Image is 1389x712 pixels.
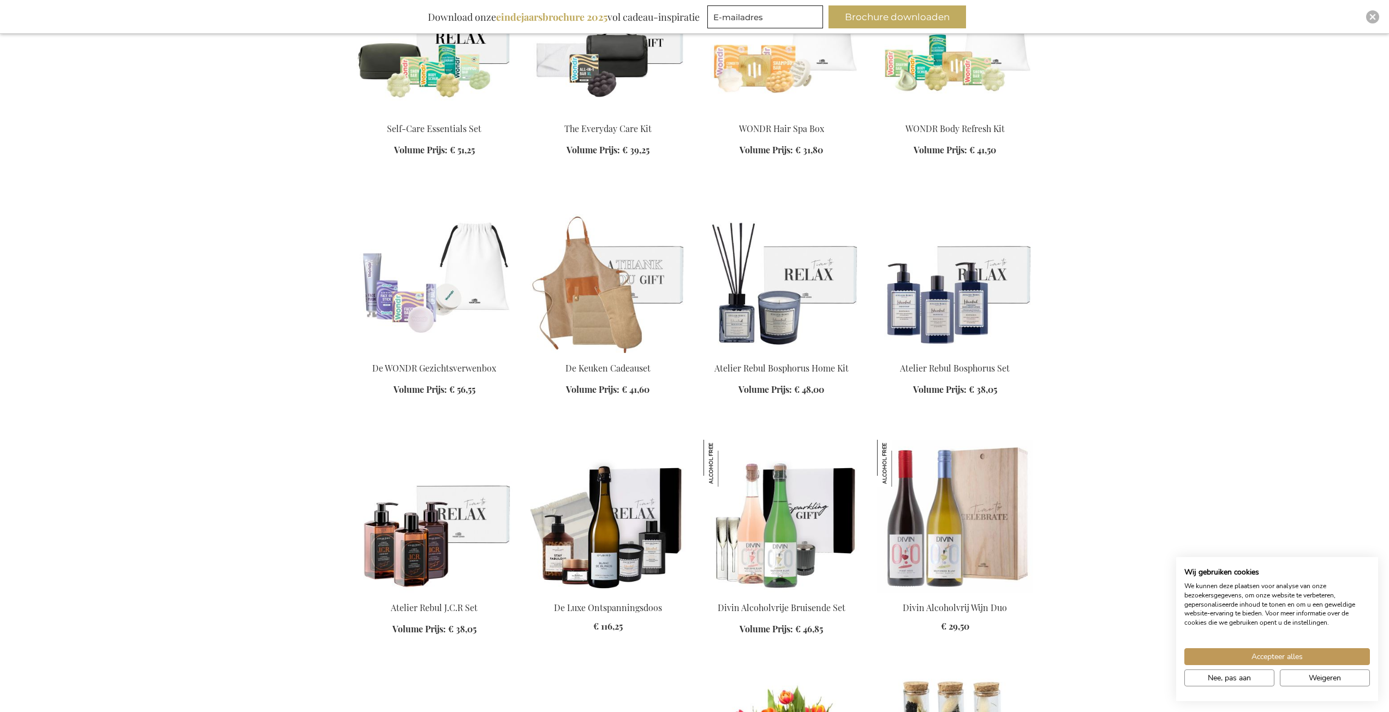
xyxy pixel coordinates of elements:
a: The Kitchen Gift Set [530,349,686,359]
span: Volume Prijs: [738,384,792,395]
b: eindejaarsbrochure 2025 [496,10,607,23]
a: WONDR Hair Spa Box [739,123,824,134]
a: Volume Prijs: € 31,80 [740,144,823,157]
form: marketing offers and promotions [707,5,826,32]
a: Divin Non-Alcoholic Sparkling Set Divin Alcoholvrije Bruisende Set [704,588,860,599]
a: The Everyday Care Kit [564,123,652,134]
span: € 116,25 [593,620,623,632]
a: De Keuken Cadeauset [565,362,651,374]
p: We kunnen deze plaatsen voor analyse van onze bezoekersgegevens, om onze website te verbeteren, g... [1184,582,1370,627]
img: Atelier Rebul Bosphorus Home Kit [704,200,860,353]
button: Brochure downloaden [828,5,966,28]
a: The WONDR Facial Treat Box [356,349,512,359]
a: Atelier Rebul Bosphorus Set [900,362,1010,374]
a: WONDR Body Refresh Kit [877,109,1033,119]
button: Alle cookies weigeren [1280,669,1370,686]
span: Nee, pas aan [1208,672,1251,684]
button: Pas cookie voorkeuren aan [1184,669,1274,686]
span: € 51,25 [450,144,475,155]
span: € 46,85 [795,623,823,635]
a: The Everyday Care Kit [530,109,686,119]
a: Divin Alcoholvrij Wijn Duo [903,602,1007,613]
span: € 29,50 [941,620,969,632]
span: Volume Prijs: [740,144,793,155]
span: € 39,25 [622,144,649,155]
a: Divin Non-Alcoholic Wine Duo Divin Alcoholvrij Wijn Duo [877,588,1033,599]
span: € 41,60 [622,384,649,395]
a: The Self-Care Essentials Set [356,109,512,119]
img: Close [1369,14,1376,20]
a: Volume Prijs: € 46,85 [740,623,823,636]
span: Volume Prijs: [392,623,446,635]
a: Atelier Rebul Bosphorus Home Kit [714,362,849,374]
a: Atelier Rebul J.C.R Set [391,602,478,613]
h2: Wij gebruiken cookies [1184,567,1370,577]
span: Weigeren [1309,672,1341,684]
img: Divin Non-Alcoholic Sparkling Set [704,440,860,593]
a: Volume Prijs: € 38,05 [913,384,997,396]
a: Volume Prijs: € 39,25 [567,144,649,157]
img: Divin Alcoholvrij Wijn Duo [877,440,924,487]
img: Atelier Rebul J.C.R Set [356,440,512,593]
img: Atelier Rebul Bosphorus Set [877,200,1033,353]
a: Atelier Rebul Bosphorus Set [877,349,1033,359]
span: Accepteer alles [1251,651,1303,662]
img: Divin Non-Alcoholic Wine Duo [877,440,1033,593]
a: Divin Alcoholvrije Bruisende Set [718,602,845,613]
span: € 31,80 [795,144,823,155]
img: The WONDR Facial Treat Box [356,200,512,353]
a: Atelier Rebul Bosphorus Home Kit [704,349,860,359]
a: Volume Prijs: € 48,00 [738,384,824,396]
span: Volume Prijs: [914,144,967,155]
span: € 56,55 [449,384,475,395]
img: De Luxe Ontspanningsdoos [530,440,686,593]
a: Self-Care Essentials Set [387,123,481,134]
button: Accepteer alle cookies [1184,648,1370,665]
a: Atelier Rebul J.C.R Set [356,588,512,599]
a: De Luxe Ontspanningsdoos [554,602,662,613]
a: Volume Prijs: € 51,25 [394,144,475,157]
span: Volume Prijs: [566,384,619,395]
a: The WONDR Hair Spa Box [704,109,860,119]
span: € 38,05 [969,384,997,395]
a: De WONDR Gezichtsverwenbox [372,362,496,374]
span: Volume Prijs: [394,144,448,155]
a: Volume Prijs: € 56,55 [394,384,475,396]
span: € 38,05 [448,623,476,635]
a: Volume Prijs: € 41,50 [914,144,996,157]
a: WONDR Body Refresh Kit [905,123,1005,134]
a: Volume Prijs: € 38,05 [392,623,476,636]
a: Volume Prijs: € 41,60 [566,384,649,396]
div: Close [1366,10,1379,23]
span: Volume Prijs: [567,144,620,155]
img: Divin Alcoholvrije Bruisende Set [704,440,750,487]
span: Volume Prijs: [740,623,793,635]
span: Volume Prijs: [394,384,447,395]
a: De Luxe Ontspanningsdoos [530,588,686,599]
span: € 48,00 [794,384,824,395]
span: Volume Prijs: [913,384,967,395]
div: Download onze vol cadeau-inspiratie [423,5,705,28]
span: € 41,50 [969,144,996,155]
input: E-mailadres [707,5,823,28]
img: The Kitchen Gift Set [530,200,686,353]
